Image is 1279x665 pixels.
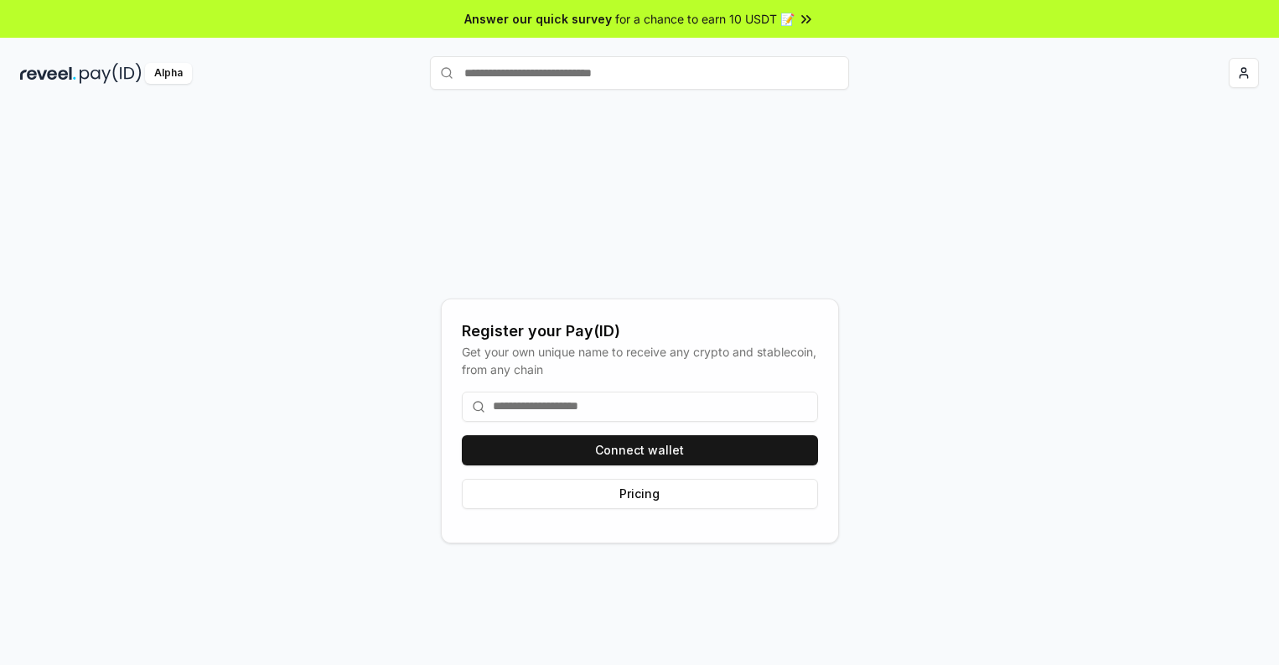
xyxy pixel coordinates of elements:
button: Pricing [462,479,818,509]
div: Get your own unique name to receive any crypto and stablecoin, from any chain [462,343,818,378]
img: pay_id [80,63,142,84]
div: Register your Pay(ID) [462,320,818,343]
div: Alpha [145,63,192,84]
button: Connect wallet [462,435,818,465]
img: reveel_dark [20,63,76,84]
span: for a chance to earn 10 USDT 📝 [615,10,795,28]
span: Answer our quick survey [464,10,612,28]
